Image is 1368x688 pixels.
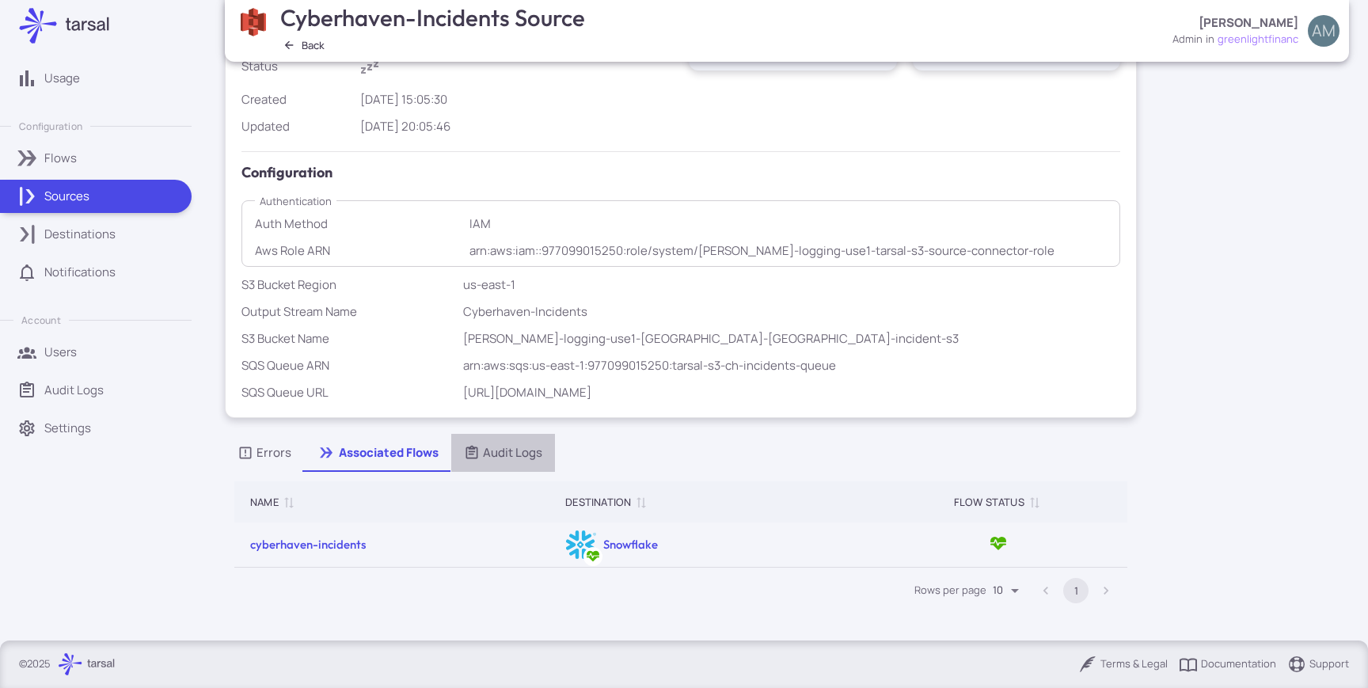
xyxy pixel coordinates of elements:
p: Notifications [44,264,116,281]
div: Errors [237,444,291,462]
div: SQS Queue ARN [241,357,457,374]
span: in [1206,32,1214,48]
p: Flows [44,150,77,167]
img: Snowflake [566,530,596,560]
span: Active [585,548,600,565]
p: Sources [44,188,89,205]
div: admin [1172,32,1203,48]
h3: Cyberhaven-Incidents Source [280,4,588,32]
p: Audit Logs [44,382,104,399]
div: SQS Queue URL [241,384,457,401]
div: Status [241,58,354,75]
div: S3 Bucket Name [241,330,457,348]
legend: Authentication [255,193,336,210]
p: [URL][DOMAIN_NAME] [463,384,1121,401]
div: Updated [241,118,354,135]
span: greenlightfinanc [1218,32,1298,48]
button: Back [277,35,332,55]
p: Cyberhaven-Incidents [463,303,1121,321]
p: us-east-1 [463,276,1121,294]
div: S3 Bucket Region [241,276,457,294]
span: AM [1312,23,1336,39]
a: Documentation [1179,655,1276,674]
div: Rows per page [993,577,1024,603]
nav: pagination navigation [1031,578,1121,603]
a: Snowflake [603,537,658,552]
div: Name [250,492,279,511]
p: Users [44,344,77,361]
div: Audit Logs [464,444,542,462]
p: Destinations [44,226,116,243]
span: Sort by Destination ascending [631,495,650,509]
img: AWS S3 with SQS [238,7,268,37]
label: Rows per page [914,583,986,598]
div: Tabs List [225,434,1137,472]
p: [PERSON_NAME]-logging-use1-[GEOGRAPHIC_DATA]-[GEOGRAPHIC_DATA]-incident-s3 [463,330,1121,348]
p: Account [21,314,60,327]
p: arn:aws:sqs:us-east-1:977099015250:tarsal-s3-ch-incidents-queue [463,357,1121,374]
span: Sort by Flow Status ascending [1024,495,1043,509]
div: Destination [565,492,631,511]
div: [DATE] 15:05:30 [360,91,673,108]
p: IAM [469,215,1107,233]
div: Created [241,91,354,108]
div: Aws Role ARN [255,242,463,260]
p: Usage [44,70,80,87]
button: [PERSON_NAME]adminingreenlightfinancAM [1163,9,1349,54]
div: [DATE] 20:05:46 [360,118,673,135]
p: arn:aws:iam::977099015250:role/system/[PERSON_NAME]-logging-use1-tarsal-s3-source-connector-role [469,242,1107,260]
p: [PERSON_NAME] [1199,14,1298,32]
h5: Configuration [241,162,1120,184]
div: Associated Flows [317,444,439,462]
span: Connector is not processing any data [360,64,379,81]
p: © 2025 [19,656,51,672]
div: Output Stream Name [241,303,457,321]
a: Support [1287,655,1349,674]
div: Flow Status [954,492,1024,511]
p: Settings [44,420,91,437]
div: Auth Method [255,215,463,233]
span: Sort by Name ascending [279,495,298,509]
p: Configuration [19,120,82,133]
a: Terms & Legal [1078,655,1168,674]
span: Active [989,534,1008,557]
button: page 1 [1063,578,1089,603]
a: cyberhaven-incidents [250,537,366,552]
